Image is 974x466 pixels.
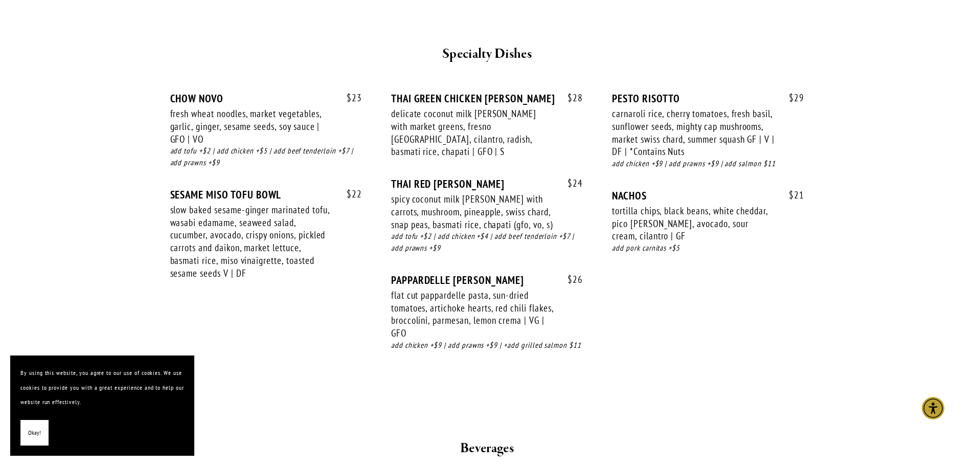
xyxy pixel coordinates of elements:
span: 21 [779,189,804,201]
div: THAI GREEN CHICKEN [PERSON_NAME] [391,92,583,105]
h2: Beverages [189,438,785,459]
div: slow baked sesame-ginger marinated tofu, wasabi edamame, seaweed salad, cucumber, avocado, crispy... [170,204,333,279]
span: $ [568,92,573,104]
section: Cookie banner [10,356,194,456]
div: PESTO RISOTTO [612,92,804,105]
span: $ [568,177,573,189]
div: Accessibility Menu [922,397,944,419]
p: By using this website, you agree to our use of cookies. We use cookies to provide you with a grea... [20,366,184,410]
div: delicate coconut milk [PERSON_NAME] with market greens, fresno [GEOGRAPHIC_DATA], cilantro, radis... [391,107,554,158]
div: spicy coconut milk [PERSON_NAME] with carrots, mushroom, pineapple, swiss chard, snap peas, basma... [391,193,554,231]
span: $ [347,92,352,104]
div: add chicken +$9 | add prawns +$9 | add salmon $11 [612,158,804,170]
div: add tofu +$2 | add chicken +$4 | add beef tenderloin +$7 | add prawns +$9 [391,231,583,254]
span: 23 [336,92,362,104]
div: NACHOS [612,189,804,202]
span: $ [347,188,352,200]
span: 26 [557,274,583,285]
div: THAI RED [PERSON_NAME] [391,177,583,190]
button: Okay! [20,420,49,446]
div: add pork carnitas +$5 [612,242,804,254]
div: tortilla chips, black beans, white cheddar, pico [PERSON_NAME], avocado, sour cream, cilantro | GF [612,205,775,242]
div: PAPPARDELLE [PERSON_NAME] [391,274,583,286]
span: 24 [557,177,583,189]
div: fresh wheat noodles, market vegetables, garlic, ginger, sesame seeds, soy sauce | GFO | VO [170,107,333,145]
div: add tofu +$2 | add chicken +$5 | add beef tenderloin +$7 | add prawns +$9 [170,145,362,169]
div: flat cut pappardelle pasta, sun-dried tomatoes, artichoke hearts, red chili flakes, broccolini, p... [391,289,554,340]
span: $ [568,273,573,285]
div: add chicken +$9 | add prawns +$9 | +add grilled salmon $11 [391,340,583,351]
strong: Specialty Dishes [442,45,532,63]
span: 28 [557,92,583,104]
div: SESAME MISO TOFU BOWL [170,188,362,201]
div: CHOW NOVO [170,92,362,105]
span: 29 [779,92,804,104]
span: 22 [336,188,362,200]
div: carnaroli rice, cherry tomatoes, fresh basil, sunflower seeds, mighty cap mushrooms, market swiss... [612,107,775,158]
span: Okay! [28,426,41,440]
span: $ [789,189,794,201]
span: $ [789,92,794,104]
